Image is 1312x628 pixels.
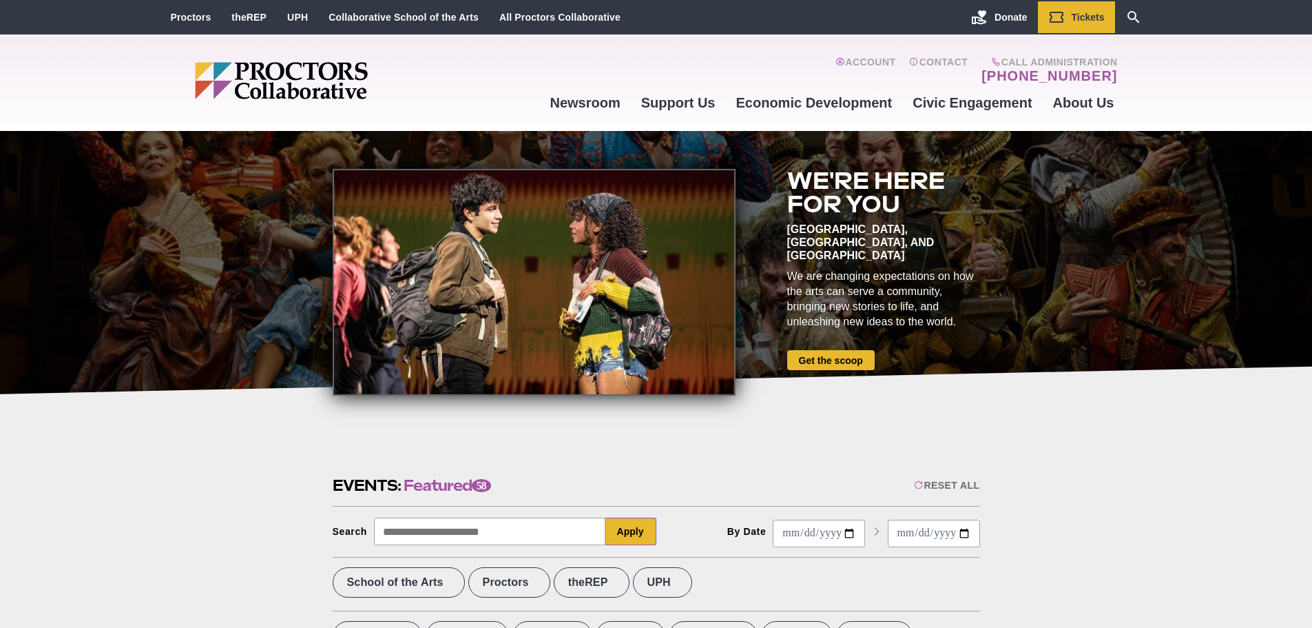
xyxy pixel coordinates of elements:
div: We are changing expectations on how the arts can serve a community, bringing new stories to life,... [787,269,980,330]
a: Tickets [1038,1,1115,33]
span: Call Administration [977,57,1117,68]
label: theREP [554,567,629,598]
img: Proctors logo [195,62,474,99]
a: Support Us [631,84,726,121]
div: Reset All [914,480,979,491]
a: Newsroom [539,84,630,121]
a: All Proctors Collaborative [499,12,621,23]
a: [PHONE_NUMBER] [981,68,1117,84]
a: theREP [231,12,267,23]
a: Contact [909,57,968,84]
h2: We're here for you [787,169,980,216]
div: By Date [727,526,767,537]
button: Apply [605,518,656,545]
a: Search [1115,1,1152,33]
div: [GEOGRAPHIC_DATA], [GEOGRAPHIC_DATA], and [GEOGRAPHIC_DATA] [787,223,980,262]
a: Donate [961,1,1037,33]
h2: Events: [333,475,491,496]
a: Get the scoop [787,350,875,370]
span: Donate [995,12,1027,23]
span: Tickets [1072,12,1105,23]
span: 58 [472,479,491,492]
div: Search [333,526,368,537]
a: About Us [1043,84,1125,121]
a: Economic Development [726,84,903,121]
label: Proctors [468,567,550,598]
a: UPH [287,12,308,23]
a: Civic Engagement [902,84,1042,121]
a: Proctors [171,12,211,23]
label: School of the Arts [333,567,465,598]
span: Featured [404,475,491,496]
label: UPH [633,567,692,598]
a: Account [835,57,895,84]
a: Collaborative School of the Arts [329,12,479,23]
